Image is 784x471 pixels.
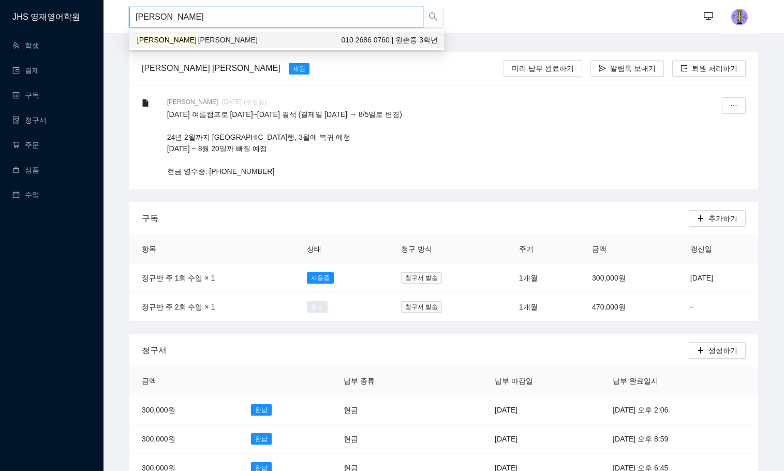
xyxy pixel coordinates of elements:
[697,347,704,355] span: plus
[251,433,272,445] span: 완납
[600,395,758,424] td: [DATE] 오후 2:06
[142,99,149,107] span: file
[672,60,746,77] button: export퇴원 처리하기
[504,60,582,77] button: 미리 납부 완료하기
[580,235,678,263] th: 금액
[136,34,198,46] mark: [PERSON_NAME]
[142,203,689,233] div: 구독
[678,292,758,321] td: -
[12,166,39,174] a: shopping상품
[689,342,746,359] button: plus생성하기
[590,60,664,77] button: send알림톡 보내기
[294,235,389,263] th: 상태
[610,63,656,74] span: 알림톡 보내기
[681,65,688,73] span: export
[12,66,39,75] a: wallet결제
[331,367,436,395] th: 납부 종류
[401,301,442,313] span: 청구서 발송
[482,395,600,424] td: [DATE]
[129,367,239,395] th: 금액
[341,34,438,46] span: | 원촌중 3학년
[428,12,438,23] span: search
[678,263,758,292] td: [DATE]
[599,65,606,73] span: send
[331,424,436,453] td: 현금
[689,210,746,227] button: plus추가하기
[12,91,39,99] a: profile구독
[198,36,258,44] span: [PERSON_NAME]
[307,301,328,313] span: 취소
[731,9,748,25] img: photo.jpg
[698,6,719,27] button: desktop
[600,367,758,395] th: 납부 완료일시
[730,102,737,110] span: ellipsis
[129,7,423,27] input: 학생명 또는 보호자 핸드폰번호로 검색하세요
[708,213,737,224] span: 추가하기
[697,215,704,223] span: plus
[142,335,689,365] div: 청구서
[129,292,294,321] td: 정규반 주 2회 수업 × 1
[341,36,389,44] span: 010 2686 0760
[289,63,309,75] span: 재원
[12,141,39,149] a: shopping-cart주문
[507,292,580,321] td: 1개월
[507,263,580,292] td: 1개월
[580,292,678,321] td: 470,000원
[678,235,758,263] th: 갱신일
[331,395,436,424] td: 현금
[129,395,239,424] td: 300,000원
[580,263,678,292] td: 300,000원
[167,97,223,107] span: [PERSON_NAME]
[222,98,242,106] span: [DATE]
[244,98,267,106] span: (수정됨)
[600,424,758,453] td: [DATE] 오후 8:59
[482,367,600,395] th: 납부 마감일
[692,63,737,74] span: 퇴원 처리하기
[482,424,600,453] td: [DATE]
[704,11,713,22] span: desktop
[708,345,737,356] span: 생성하기
[167,109,696,177] p: [DATE] 여름캠프로 [DATE]~[DATE] 결석 (결제일 [DATE] → 8/5일로 변경) 24년 2월까지 [GEOGRAPHIC_DATA]행, 3월에 복귀 예정 [DAT...
[512,63,574,74] span: 미리 납부 완료하기
[401,272,442,284] span: 청구서 발송
[722,97,746,114] button: ellipsis
[12,116,47,124] a: file-done청구서
[389,235,507,263] th: 청구 방식
[138,62,285,75] div: [PERSON_NAME] [PERSON_NAME]
[129,235,294,263] th: 항목
[129,263,294,292] td: 정규반 주 1회 수업 × 1
[251,404,272,416] span: 완납
[507,235,580,263] th: 주기
[129,424,239,453] td: 300,000원
[307,272,334,284] span: 사용중
[423,7,443,27] button: search
[12,190,39,199] a: calendar수업
[12,41,39,50] a: team학생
